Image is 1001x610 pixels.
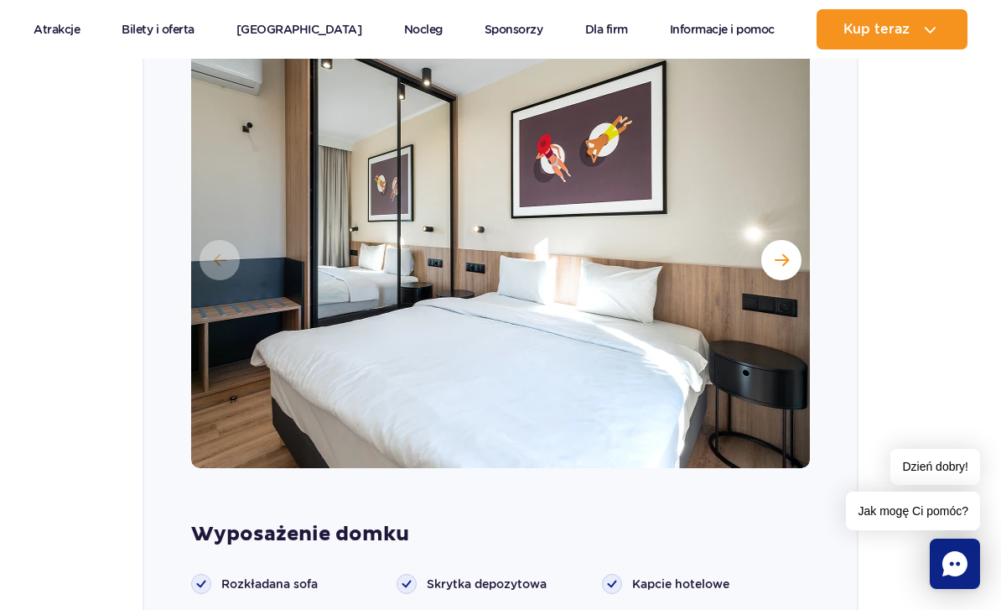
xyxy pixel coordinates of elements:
[585,9,628,50] a: Dla firm
[843,22,910,37] span: Kup teraz
[34,9,80,50] a: Atrakcje
[221,576,318,592] span: Rozkładana sofa
[191,522,810,547] strong: Wyposażenie domku
[930,539,980,589] div: Chat
[404,9,443,50] a: Nocleg
[890,449,980,485] span: Dzień dobry!
[485,9,543,50] a: Sponsorzy
[632,576,729,592] span: Kapcie hotelowe
[817,9,967,50] button: Kup teraz
[427,576,547,592] span: Skrytka depozytowa
[670,9,775,50] a: Informacje i pomoc
[846,492,980,530] span: Jak mogę Ci pomóc?
[236,9,362,50] a: [GEOGRAPHIC_DATA]
[122,9,194,50] a: Bilety i oferta
[761,240,801,280] button: Następny slajd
